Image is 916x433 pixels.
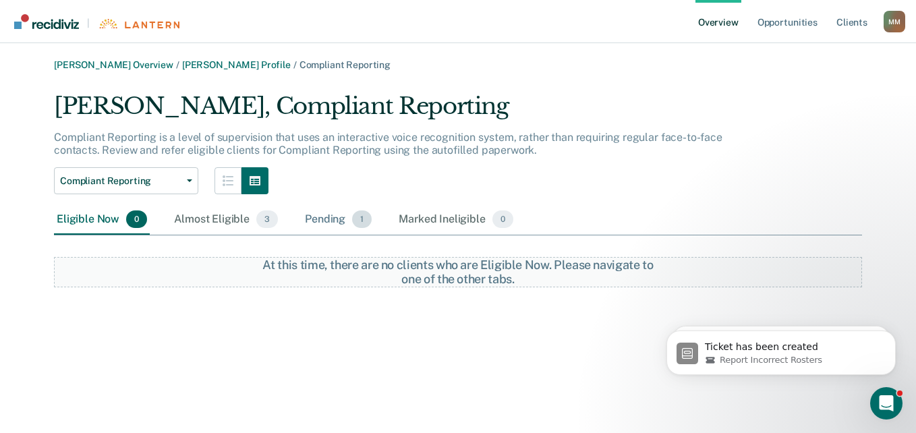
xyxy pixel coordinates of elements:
[302,205,374,235] div: Pending1
[884,11,905,32] div: M M
[54,167,198,194] button: Compliant Reporting
[14,14,79,29] img: Recidiviz
[492,210,513,228] span: 0
[60,175,181,187] span: Compliant Reporting
[299,59,391,70] span: Compliant Reporting
[79,18,98,29] span: |
[256,258,660,287] div: At this time, there are no clients who are Eligible Now. Please navigate to one of the other tabs.
[126,210,147,228] span: 0
[646,302,916,397] iframe: Intercom notifications message
[884,11,905,32] button: Profile dropdown button
[173,59,182,70] span: /
[396,205,516,235] div: Marked Ineligible0
[98,19,179,29] img: Lantern
[182,59,291,70] a: [PERSON_NAME] Profile
[171,205,281,235] div: Almost Eligible3
[54,59,173,70] a: [PERSON_NAME] Overview
[54,92,741,131] div: [PERSON_NAME], Compliant Reporting
[352,210,372,228] span: 1
[256,210,278,228] span: 3
[870,387,903,420] iframe: Intercom live chat
[54,131,722,156] p: Compliant Reporting is a level of supervision that uses an interactive voice recognition system, ...
[54,205,150,235] div: Eligible Now0
[291,59,299,70] span: /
